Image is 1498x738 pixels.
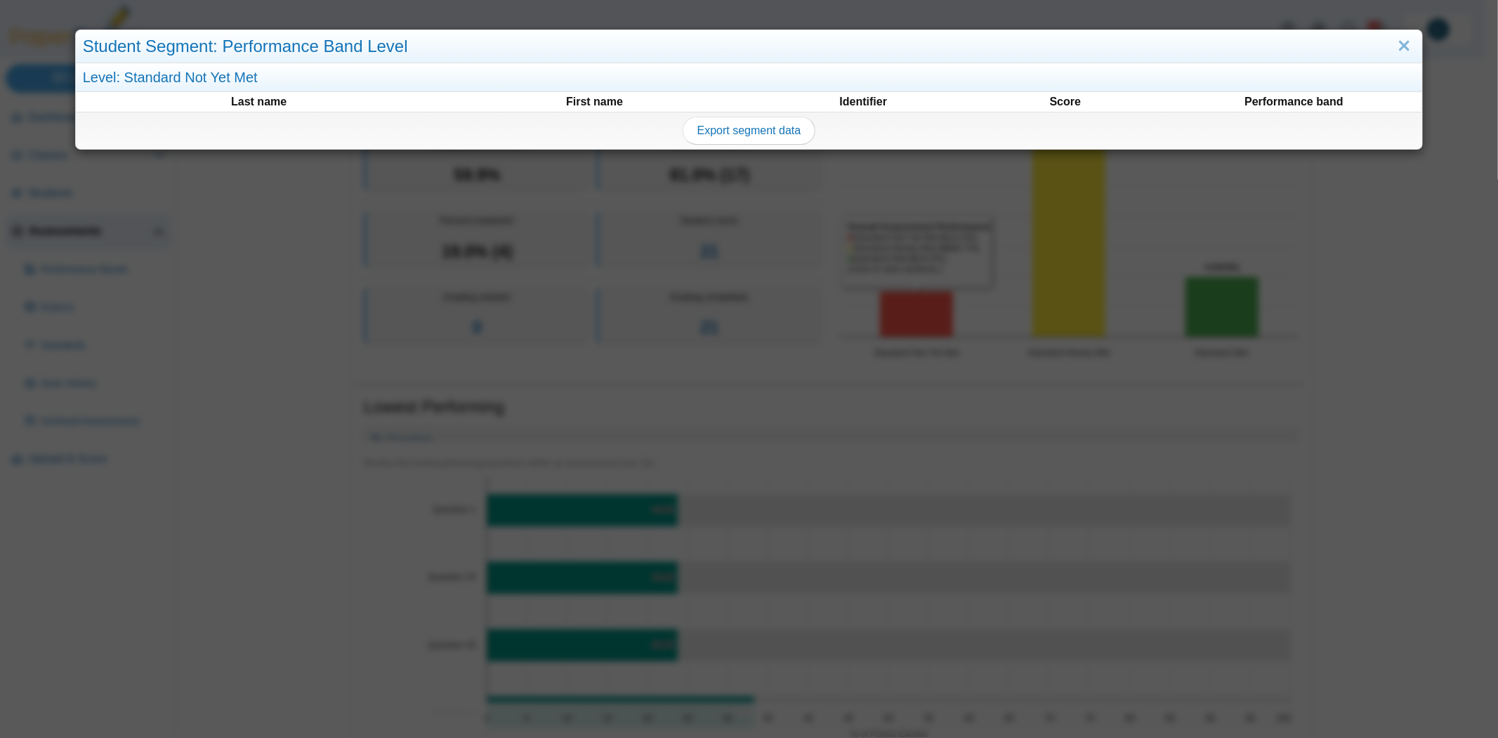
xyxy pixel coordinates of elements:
[697,124,801,136] span: Export segment data
[683,117,816,145] a: Export segment data
[76,63,1423,92] div: Level: Standard Not Yet Met
[1167,93,1421,110] th: Performance band
[763,93,964,110] th: Identifier
[76,30,1423,63] div: Student Segment: Performance Band Level
[428,93,762,110] th: First name
[92,93,426,110] th: Last name
[1394,34,1416,58] a: Close
[965,93,1166,110] th: Score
